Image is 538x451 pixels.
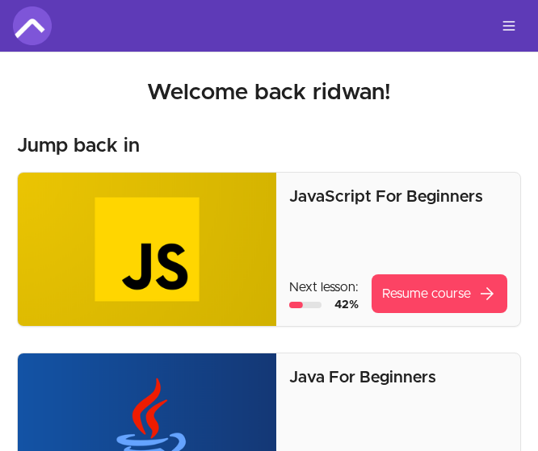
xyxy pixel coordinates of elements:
[372,274,507,313] a: Resume coursearrow_forward
[17,133,140,159] h3: Jump back in
[334,299,359,311] span: 42 %
[289,278,359,297] p: Next lesson:
[289,186,507,208] p: JavaScript For Beginners
[289,366,507,389] p: Java For Beginners
[18,173,276,326] img: Product image for JavaScript For Beginners
[289,302,322,308] div: Course progress
[477,284,497,303] span: arrow_forward
[13,6,52,45] img: Amigoscode logo
[493,10,525,42] button: Toggle menu
[26,78,512,107] h2: Welcome back ridwan!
